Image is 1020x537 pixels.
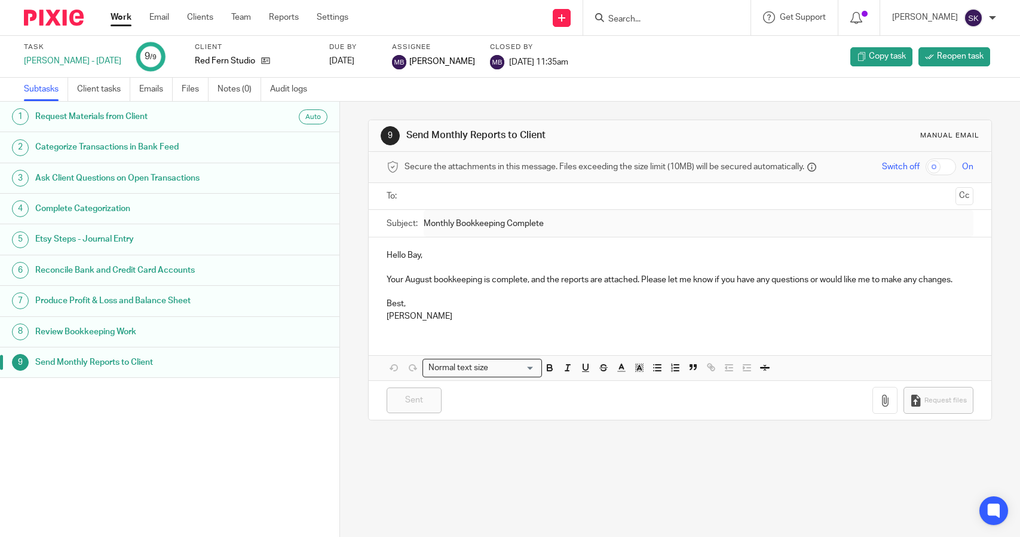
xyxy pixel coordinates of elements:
[329,55,377,67] div: [DATE]
[12,139,29,156] div: 2
[780,13,826,22] span: Get Support
[182,78,209,101] a: Files
[387,249,973,261] p: Hello Bay,
[955,187,973,205] button: Cc
[139,78,173,101] a: Emails
[903,387,973,414] button: Request files
[392,42,475,52] label: Assignee
[937,50,984,62] span: Reopen task
[24,55,121,67] div: [PERSON_NAME] - [DATE]
[882,161,920,173] span: Switch off
[231,11,251,23] a: Team
[12,231,29,248] div: 5
[387,310,973,322] p: [PERSON_NAME]
[317,11,348,23] a: Settings
[387,190,400,202] label: To:
[962,161,973,173] span: On
[12,108,29,125] div: 1
[892,11,958,23] p: [PERSON_NAME]
[387,388,442,413] input: Sent
[35,230,230,248] h1: Etsy Steps - Journal Entry
[492,362,535,374] input: Search for option
[195,42,314,52] label: Client
[24,10,84,26] img: Pixie
[35,261,230,279] h1: Reconcile Bank and Credit Card Accounts
[12,170,29,187] div: 3
[387,274,973,286] p: Your August bookkeeping is complete, and the reports are attached. Please let me know if you have...
[12,262,29,279] div: 6
[24,42,121,52] label: Task
[850,47,912,66] a: Copy task
[920,131,979,141] div: Manual email
[35,169,230,187] h1: Ask Client Questions on Open Transactions
[425,362,491,374] span: Normal text size
[35,353,230,371] h1: Send Monthly Reports to Client
[607,14,715,25] input: Search
[12,292,29,309] div: 7
[490,55,504,69] img: svg%3E
[392,55,406,69] img: svg%3E
[35,138,230,156] h1: Categorize Transactions in Bank Feed
[869,50,906,62] span: Copy task
[187,11,213,23] a: Clients
[35,200,230,218] h1: Complete Categorization
[35,108,230,126] h1: Request Materials from Client
[490,42,568,52] label: Closed by
[35,292,230,310] h1: Produce Profit & Loss and Balance Sheet
[381,126,400,145] div: 9
[924,396,967,405] span: Request files
[12,354,29,371] div: 9
[195,55,255,67] p: Red Fern Studio
[918,47,990,66] a: Reopen task
[387,298,973,310] p: Best,
[299,109,327,124] div: Auto
[218,78,261,101] a: Notes (0)
[329,42,377,52] label: Due by
[406,129,706,142] h1: Send Monthly Reports to Client
[12,200,29,217] div: 4
[77,78,130,101] a: Client tasks
[269,11,299,23] a: Reports
[409,56,475,68] span: [PERSON_NAME]
[35,323,230,341] h1: Review Bookkeeping Work
[149,11,169,23] a: Email
[387,218,418,230] label: Subject:
[964,8,983,28] img: svg%3E
[422,359,542,377] div: Search for option
[150,54,157,60] small: /9
[270,78,316,101] a: Audit logs
[111,11,131,23] a: Work
[145,50,157,63] div: 9
[509,57,568,66] span: [DATE] 11:35am
[12,324,29,340] div: 8
[24,78,68,101] a: Subtasks
[405,161,804,173] span: Secure the attachments in this message. Files exceeding the size limit (10MB) will be secured aut...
